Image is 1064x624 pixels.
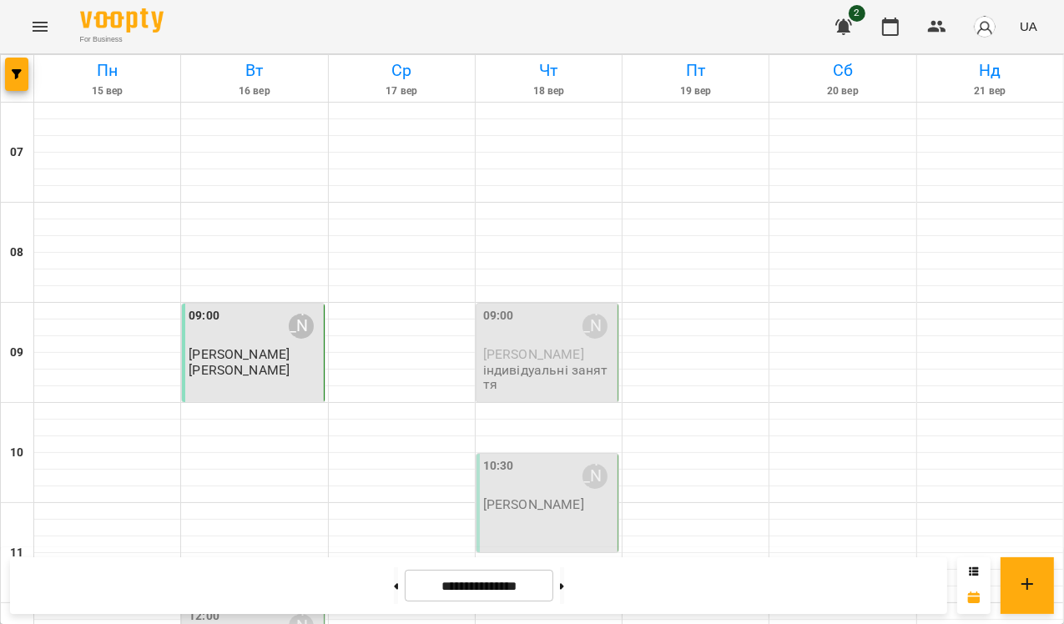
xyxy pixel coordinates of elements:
button: UA [1013,11,1044,42]
span: UA [1020,18,1037,35]
h6: 17 вер [331,83,472,99]
h6: Ср [331,58,472,83]
h6: 08 [10,244,23,262]
h6: 10 [10,444,23,462]
h6: 21 вер [920,83,1061,99]
div: Ружицька Божена Філіксівна [289,314,314,339]
div: Ружицька Божена Філіксівна [582,314,608,339]
h6: 15 вер [37,83,178,99]
span: [PERSON_NAME] [189,346,290,362]
h6: Пт [625,58,766,83]
img: avatar_s.png [973,15,996,38]
p: індивідуальні заняття [483,363,614,392]
div: Ружицька Божена Філіксівна [582,464,608,489]
label: 09:00 [189,307,219,325]
h6: Пн [37,58,178,83]
img: Voopty Logo [80,8,164,33]
span: [PERSON_NAME] [483,346,584,362]
button: Menu [20,7,60,47]
h6: Нд [920,58,1061,83]
label: 09:00 [483,307,514,325]
h6: Чт [478,58,619,83]
p: [PERSON_NAME] [189,363,290,377]
p: [PERSON_NAME] [483,497,584,511]
h6: Вт [184,58,325,83]
h6: 18 вер [478,83,619,99]
label: 10:30 [483,457,514,476]
h6: 09 [10,344,23,362]
span: For Business [80,34,164,45]
h6: 16 вер [184,83,325,99]
h6: 11 [10,544,23,562]
span: 2 [849,5,865,22]
h6: 07 [10,143,23,162]
h6: Сб [772,58,913,83]
h6: 20 вер [772,83,913,99]
h6: 19 вер [625,83,766,99]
